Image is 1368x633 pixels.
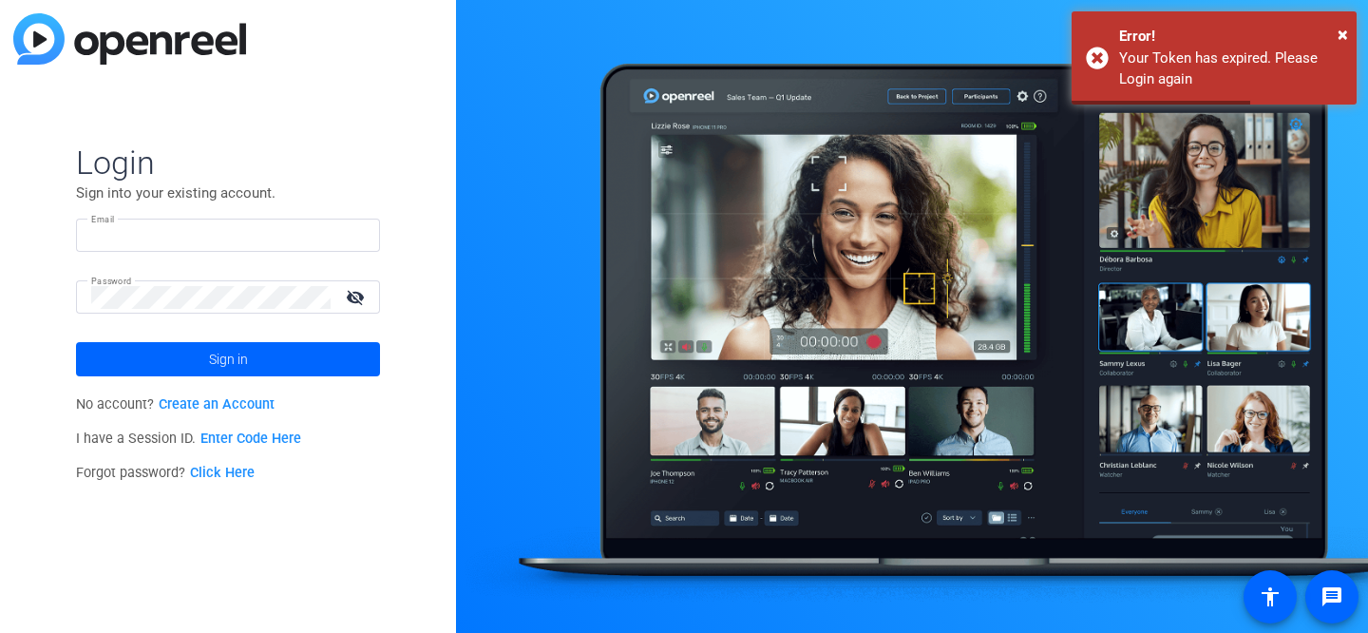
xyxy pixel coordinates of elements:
mat-label: Password [91,276,132,286]
mat-icon: visibility_off [334,283,380,311]
a: Enter Code Here [200,431,301,447]
a: Create an Account [159,396,275,412]
span: I have a Session ID. [76,431,301,447]
a: Click Here [190,465,255,481]
span: Sign in [209,336,248,383]
span: No account? [76,396,275,412]
div: Error! [1119,26,1342,48]
span: × [1338,23,1348,46]
img: blue-gradient.svg [13,13,246,65]
span: Login [76,143,380,182]
mat-icon: accessibility [1259,585,1282,608]
mat-label: Email [91,214,115,224]
button: Sign in [76,342,380,376]
div: Your Token has expired. Please Login again [1119,48,1342,90]
button: Close [1338,20,1348,48]
p: Sign into your existing account. [76,182,380,203]
mat-icon: message [1320,585,1343,608]
input: Enter Email Address [91,224,365,247]
span: Forgot password? [76,465,255,481]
